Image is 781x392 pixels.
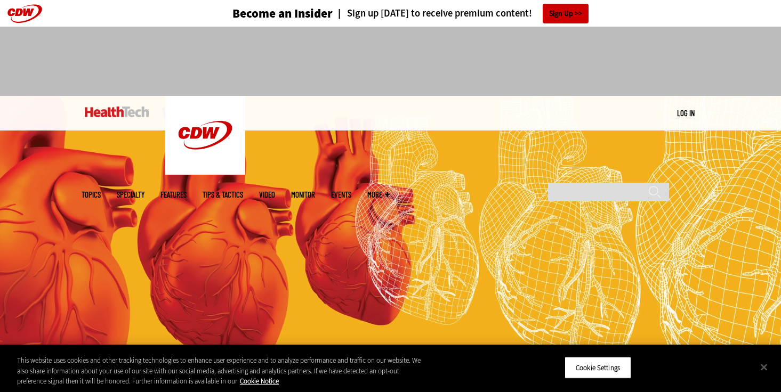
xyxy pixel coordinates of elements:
img: Home [85,107,149,117]
a: CDW [165,166,245,177]
img: Home [165,96,245,175]
a: Tips & Tactics [203,191,243,199]
h3: Become an Insider [232,7,333,20]
a: Sign Up [543,4,589,23]
a: Become an Insider [192,7,333,20]
div: This website uses cookies and other tracking technologies to enhance user experience and to analy... [17,355,430,387]
button: Cookie Settings [565,356,631,379]
a: Video [259,191,275,199]
span: Specialty [117,191,144,199]
span: More [367,191,390,199]
a: More information about your privacy [240,377,279,386]
a: Sign up [DATE] to receive premium content! [333,9,532,19]
div: User menu [677,108,695,119]
a: Features [160,191,187,199]
button: Close [752,355,776,379]
a: MonITor [291,191,315,199]
span: Topics [82,191,101,199]
a: Log in [677,108,695,118]
a: Events [331,191,351,199]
